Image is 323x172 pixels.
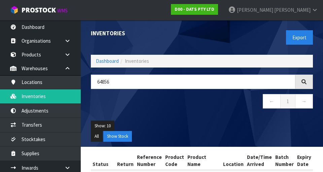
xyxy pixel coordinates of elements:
[164,152,186,170] th: Product Code
[91,152,115,170] th: Status
[237,7,273,13] span: [PERSON_NAME]
[91,131,103,142] button: All
[280,94,295,109] a: 1
[295,152,313,170] th: Expiry Date
[125,58,149,64] span: Inventories
[245,152,274,170] th: Date/Time Arrived
[135,152,164,170] th: Reference Number
[274,7,311,13] span: [PERSON_NAME]
[286,30,313,45] button: Export
[91,121,114,131] button: Show: 10
[186,152,221,170] th: Product Name
[96,58,119,64] a: Dashboard
[295,94,313,109] a: →
[103,131,132,142] button: Show Stock
[91,30,197,37] h1: Inventories
[115,152,135,170] th: Return
[274,152,295,170] th: Batch Number
[22,6,56,14] span: ProStock
[263,94,281,109] a: ←
[91,94,313,111] nav: Page navigation
[175,6,214,12] strong: D00 - DATS PTY LTD
[10,6,19,14] img: cube-alt.png
[171,4,218,15] a: D00 - DATS PTY LTD
[221,152,245,170] th: Location
[57,7,68,14] small: WMS
[91,75,295,89] input: Search inventories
